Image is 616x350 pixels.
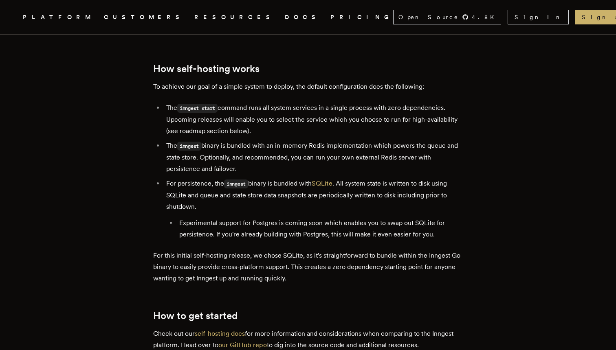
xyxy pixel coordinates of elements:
[104,12,185,22] a: CUSTOMERS
[153,310,463,322] h2: How to get started
[312,179,332,187] a: SQLite
[177,142,201,151] code: inngest
[285,12,321,22] a: DOCS
[153,63,463,74] h2: How self-hosting works
[508,10,569,24] a: Sign In
[218,341,267,349] a: our GitHub repo
[153,81,463,92] p: To achieve our goal of a simple system to deploy, the default configuration does the following:
[194,12,275,22] button: RESOURCES
[472,13,499,21] span: 4.8 K
[177,104,218,113] code: inngest start
[164,102,463,137] li: The command runs all system services in a single process with zero dependencies. Upcoming release...
[164,178,463,240] li: For persistence, the binary is bundled with . All system state is written to disk using SQLite an...
[153,250,463,284] p: For this initial self-hosting release, we chose SQLite, as it's straightforward to bundle within ...
[330,12,393,22] a: PRICING
[398,13,459,21] span: Open Source
[177,217,463,240] li: Experimental support for Postgres is coming soon which enables you to swap out SQLite for persist...
[224,179,248,188] code: inngest
[164,140,463,175] li: The binary is bundled with an in-memory Redis implementation which powers the queue and state sto...
[23,12,94,22] button: PLATFORM
[195,330,245,337] a: self-hosting docs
